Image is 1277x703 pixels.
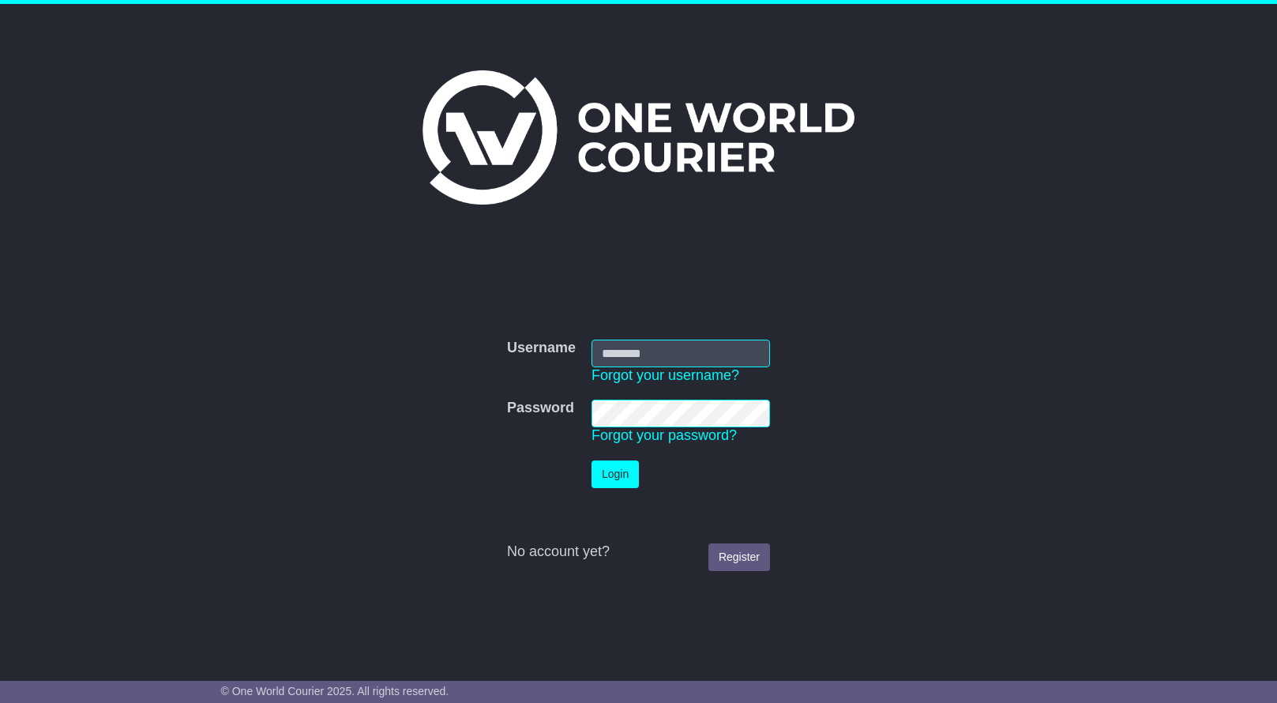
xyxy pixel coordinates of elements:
[592,367,739,383] a: Forgot your username?
[507,543,770,561] div: No account yet?
[708,543,770,571] a: Register
[592,427,737,443] a: Forgot your password?
[507,340,576,357] label: Username
[221,685,449,697] span: © One World Courier 2025. All rights reserved.
[423,70,854,205] img: One World
[507,400,574,417] label: Password
[592,461,639,488] button: Login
